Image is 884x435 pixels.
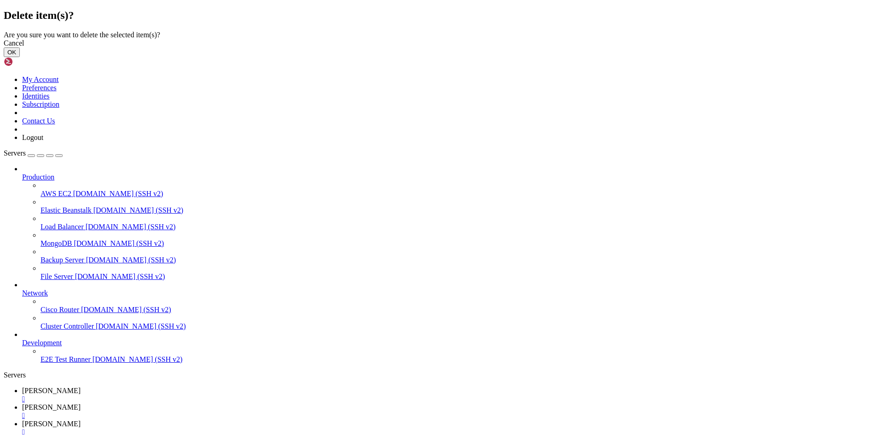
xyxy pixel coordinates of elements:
[41,355,91,363] span: E2E Test Runner
[22,173,54,181] span: Production
[4,43,764,51] x-row: VirtualBoxST@[TECHNICAL_ID]'s password:
[93,355,183,363] span: [DOMAIN_NAME] (SSH v2)
[4,51,764,58] x-row: Access denied
[41,322,94,330] span: Cluster Controller
[73,190,163,197] span: [DOMAIN_NAME] (SSH v2)
[4,12,7,19] div: (0, 1)
[22,395,880,403] a: 
[22,403,880,420] a: Michael
[22,387,880,403] a: Michael
[22,173,880,181] a: Production
[4,47,20,57] button: OK
[4,149,26,157] span: Servers
[41,347,880,364] li: E2E Test Runner [DOMAIN_NAME] (SSH v2)
[41,206,880,215] a: Elastic Beanstalk [DOMAIN_NAME] (SSH v2)
[22,339,62,347] span: Development
[41,248,880,264] li: Backup Server [DOMAIN_NAME] (SSH v2)
[4,4,764,12] x-row: Access denied
[22,165,880,281] li: Production
[41,215,880,231] li: Load Balancer [DOMAIN_NAME] (SSH v2)
[41,223,880,231] a: Load Balancer [DOMAIN_NAME] (SSH v2)
[22,289,48,297] span: Network
[22,339,880,347] a: Development
[22,331,880,364] li: Development
[81,306,171,313] span: [DOMAIN_NAME] (SSH v2)
[4,19,764,27] x-row: Access denied
[41,206,92,214] span: Elastic Beanstalk
[41,264,880,281] li: File Server [DOMAIN_NAME] (SSH v2)
[41,306,880,314] a: Cisco Router [DOMAIN_NAME] (SSH v2)
[41,273,880,281] a: File Server [DOMAIN_NAME] (SSH v2)
[4,4,764,12] x-row: Connecting [TECHNICAL_ID]...
[22,281,880,331] li: Network
[41,239,72,247] span: MongoDB
[22,403,81,411] span: [PERSON_NAME]
[22,289,880,297] a: Network
[4,31,880,39] div: Are you sure you want to delete the selected item(s)?
[41,306,79,313] span: Cisco Router
[41,190,880,198] a: AWS EC2 [DOMAIN_NAME] (SSH v2)
[41,231,880,248] li: MongoDB [DOMAIN_NAME] (SSH v2)
[22,92,50,100] a: Identities
[22,412,880,420] a: 
[75,273,165,280] span: [DOMAIN_NAME] (SSH v2)
[4,58,764,66] x-row: VirtualBoxST@[TECHNICAL_ID]'s password:
[41,322,880,331] a: Cluster Controller [DOMAIN_NAME] (SSH v2)
[41,273,73,280] span: File Server
[4,12,764,19] x-row: VirtualBoxST@[TECHNICAL_ID]'s password:
[4,371,880,379] div: Servers
[22,75,59,83] a: My Account
[41,239,880,248] a: MongoDB [DOMAIN_NAME] (SSH v2)
[41,314,880,331] li: Cluster Controller [DOMAIN_NAME] (SSH v2)
[41,198,880,215] li: Elastic Beanstalk [DOMAIN_NAME] (SSH v2)
[41,223,84,231] span: Load Balancer
[22,84,57,92] a: Preferences
[155,58,159,66] div: (39, 7)
[4,35,764,43] x-row: Access denied
[41,190,71,197] span: AWS EC2
[86,256,176,264] span: [DOMAIN_NAME] (SSH v2)
[4,27,764,35] x-row: VirtualBoxST@[TECHNICAL_ID]'s password:
[22,133,43,141] a: Logout
[96,322,186,330] span: [DOMAIN_NAME] (SSH v2)
[22,387,81,394] span: [PERSON_NAME]
[74,239,164,247] span: [DOMAIN_NAME] (SSH v2)
[4,57,57,66] img: Shellngn
[41,355,880,364] a: E2E Test Runner [DOMAIN_NAME] (SSH v2)
[41,256,84,264] span: Backup Server
[4,149,63,157] a: Servers
[4,39,880,47] div: Cancel
[4,9,880,22] h2: Delete item(s)?
[22,420,81,428] span: [PERSON_NAME]
[86,223,176,231] span: [DOMAIN_NAME] (SSH v2)
[41,256,880,264] a: Backup Server [DOMAIN_NAME] (SSH v2)
[22,117,55,125] a: Contact Us
[41,181,880,198] li: AWS EC2 [DOMAIN_NAME] (SSH v2)
[93,206,184,214] span: [DOMAIN_NAME] (SSH v2)
[22,100,59,108] a: Subscription
[41,297,880,314] li: Cisco Router [DOMAIN_NAME] (SSH v2)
